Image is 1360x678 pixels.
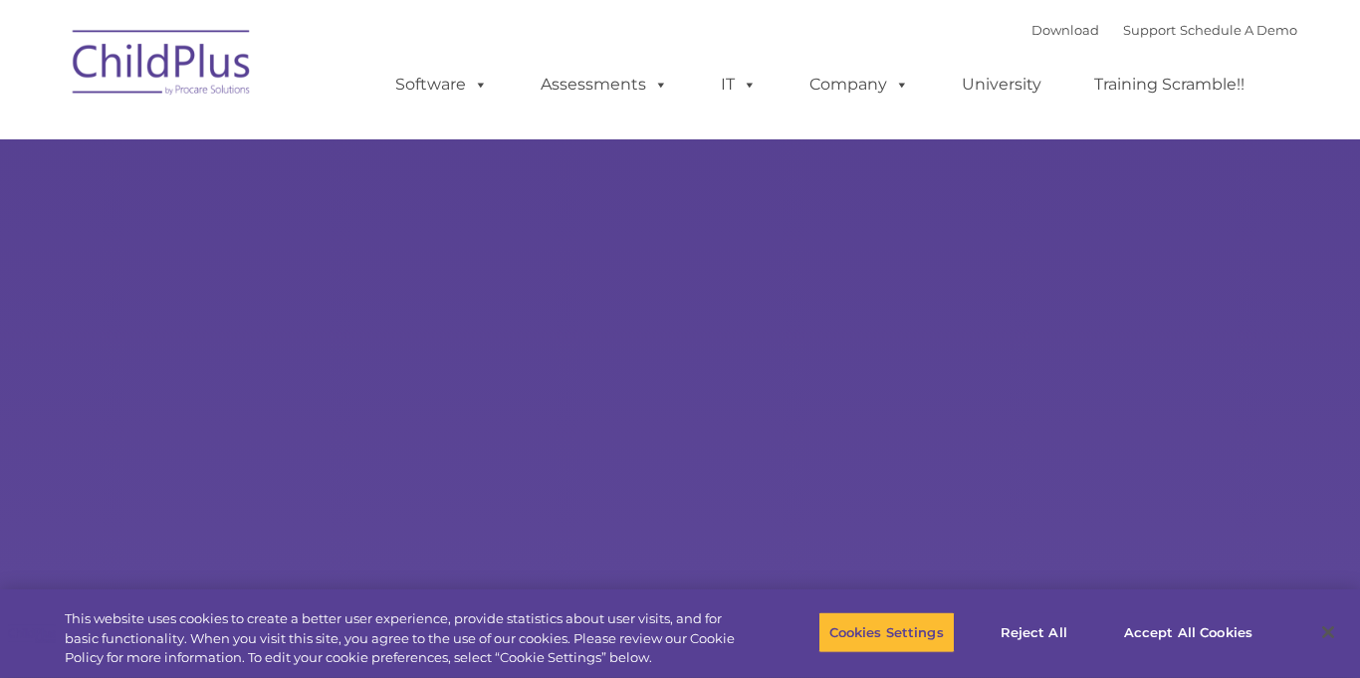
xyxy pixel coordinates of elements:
a: Training Scramble!! [1074,65,1264,105]
a: Support [1123,22,1176,38]
a: Company [790,65,929,105]
div: This website uses cookies to create a better user experience, provide statistics about user visit... [65,609,748,668]
button: Reject All [972,611,1096,653]
button: Close [1306,610,1350,654]
button: Cookies Settings [818,611,955,653]
font: | [1031,22,1297,38]
a: University [942,65,1061,105]
img: ChildPlus by Procare Solutions [63,16,262,115]
a: Assessments [521,65,688,105]
button: Accept All Cookies [1113,611,1263,653]
a: Schedule A Demo [1180,22,1297,38]
a: IT [701,65,777,105]
a: Download [1031,22,1099,38]
a: Software [375,65,508,105]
